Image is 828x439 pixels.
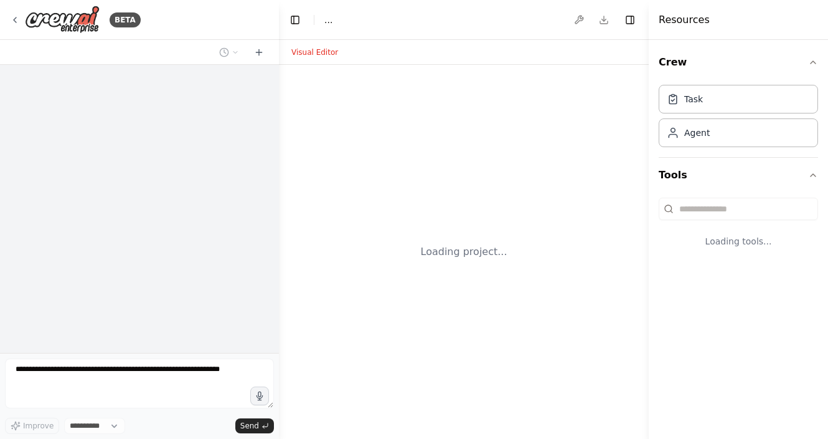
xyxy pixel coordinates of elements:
[250,387,269,405] button: Click to speak your automation idea
[324,14,332,26] span: ...
[659,45,818,80] button: Crew
[5,418,59,434] button: Improve
[25,6,100,34] img: Logo
[659,225,818,258] div: Loading tools...
[110,12,141,27] div: BETA
[621,11,639,29] button: Hide right sidebar
[249,45,269,60] button: Start a new chat
[421,244,507,259] div: Loading project...
[286,11,304,29] button: Hide left sidebar
[324,14,332,26] nav: breadcrumb
[214,45,244,60] button: Switch to previous chat
[684,127,710,139] div: Agent
[659,80,818,157] div: Crew
[659,158,818,193] button: Tools
[284,45,346,60] button: Visual Editor
[235,418,274,433] button: Send
[659,12,710,27] h4: Resources
[23,421,54,431] span: Improve
[240,421,259,431] span: Send
[659,193,818,268] div: Tools
[684,93,703,105] div: Task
